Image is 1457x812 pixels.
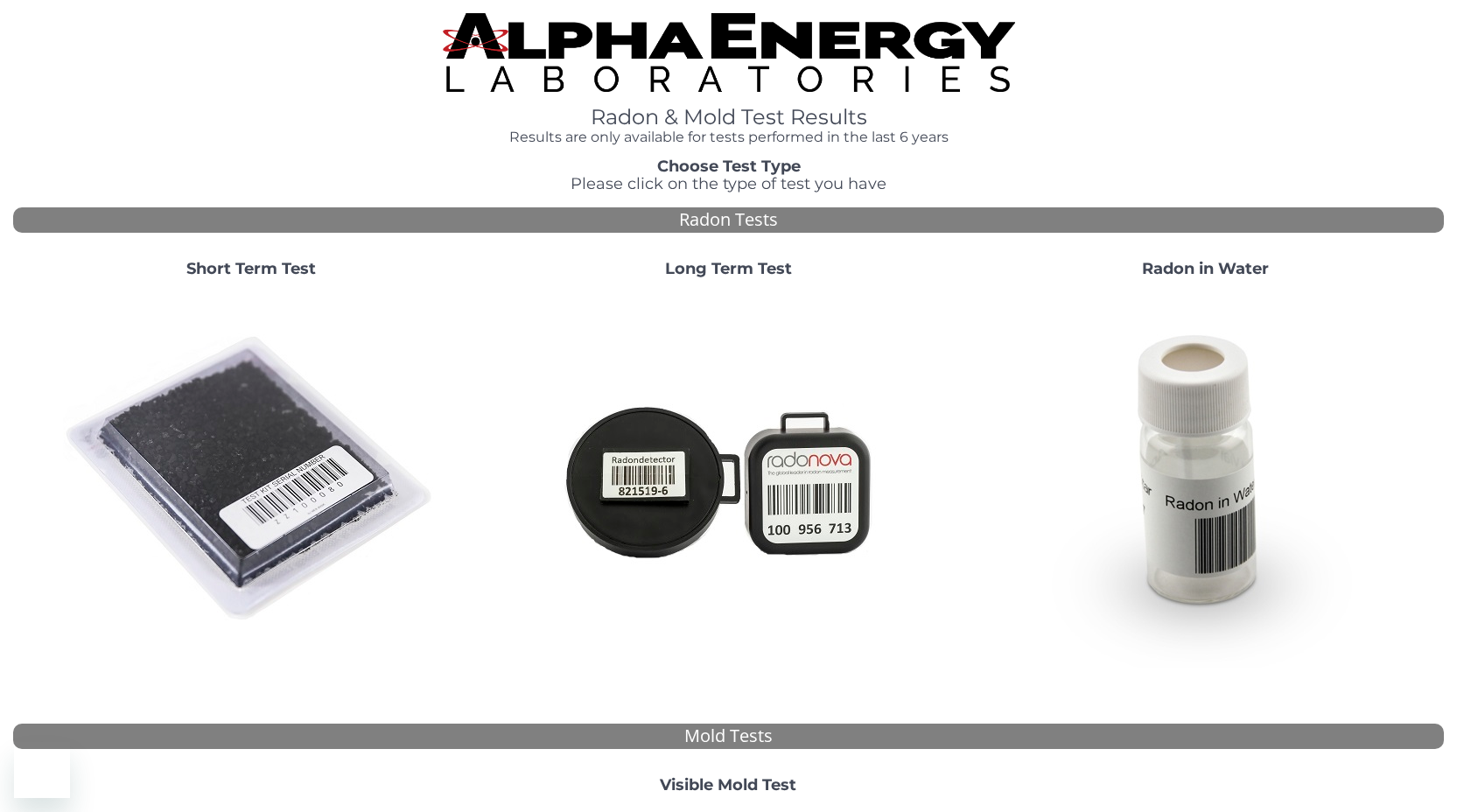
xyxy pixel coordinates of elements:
strong: Choose Test Type [657,157,801,176]
strong: Short Term Test [186,259,316,278]
div: Mold Tests [13,724,1444,749]
img: Radtrak2vsRadtrak3.jpg [540,291,916,668]
img: RadoninWater.jpg [1017,291,1393,668]
strong: Visible Mold Test [660,775,796,794]
img: ShortTerm.jpg [63,291,439,668]
span: Please click on the type of test you have [571,174,886,193]
h1: Radon & Mold Test Results [443,106,1015,129]
img: TightCrop.jpg [443,13,1015,92]
div: Radon Tests [13,207,1444,233]
strong: Radon in Water [1142,259,1269,278]
strong: Long Term Test [665,259,792,278]
iframe: Button to launch messaging window [14,742,70,798]
h4: Results are only available for tests performed in the last 6 years [443,129,1015,145]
